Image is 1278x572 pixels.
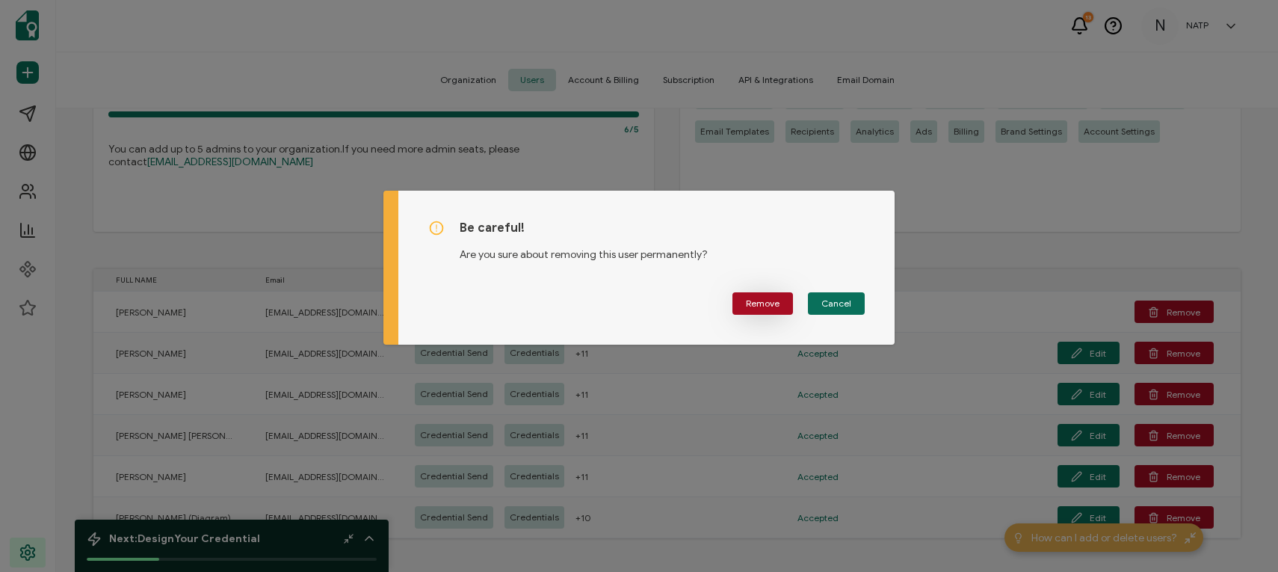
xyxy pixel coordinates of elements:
div: dialog [383,191,895,345]
p: Are you sure about removing this user permanently? [460,236,865,262]
span: Remove [746,299,780,308]
h5: Be careful! [460,221,865,236]
iframe: Chat Widget [1203,500,1278,572]
button: Remove [732,292,793,315]
span: Cancel [821,299,851,308]
button: Cancel [808,292,865,315]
